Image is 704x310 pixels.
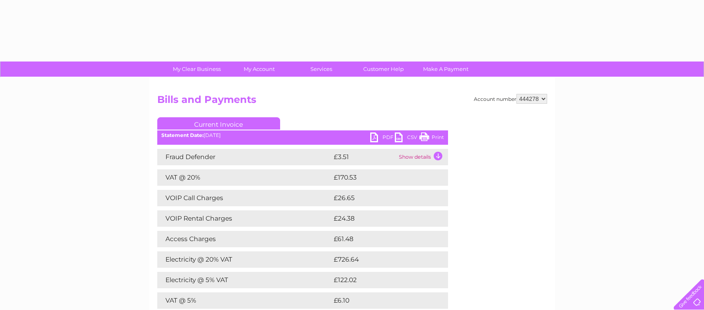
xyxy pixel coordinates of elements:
[332,251,434,268] td: £726.64
[332,292,428,309] td: £6.10
[163,62,231,77] a: My Clear Business
[157,231,332,247] td: Access Charges
[157,149,332,165] td: Fraud Defender
[157,117,280,130] a: Current Invoice
[332,210,432,227] td: £24.38
[419,132,444,144] a: Print
[332,272,433,288] td: £122.02
[225,62,293,77] a: My Account
[157,292,332,309] td: VAT @ 5%
[332,169,433,186] td: £170.53
[157,94,547,109] h2: Bills and Payments
[157,190,332,206] td: VOIP Call Charges
[157,272,332,288] td: Electricity @ 5% VAT
[157,251,332,268] td: Electricity @ 20% VAT
[161,132,204,138] b: Statement Date:
[157,210,332,227] td: VOIP Rental Charges
[157,169,332,186] td: VAT @ 20%
[395,132,419,144] a: CSV
[350,62,417,77] a: Customer Help
[157,132,448,138] div: [DATE]
[332,149,397,165] td: £3.51
[412,62,480,77] a: Make A Payment
[332,231,431,247] td: £61.48
[474,94,547,104] div: Account number
[332,190,432,206] td: £26.65
[287,62,355,77] a: Services
[397,149,448,165] td: Show details
[370,132,395,144] a: PDF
